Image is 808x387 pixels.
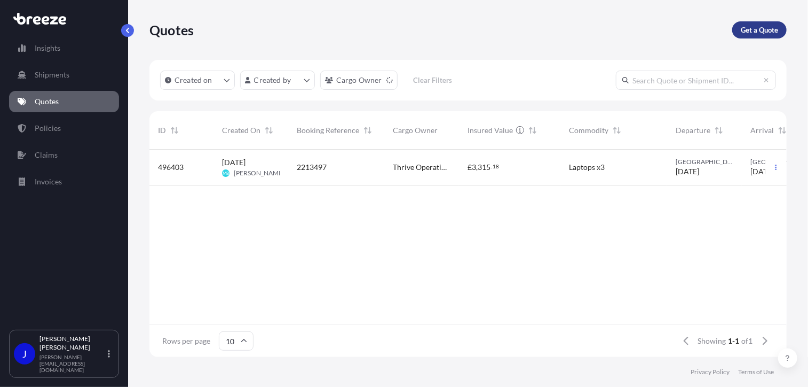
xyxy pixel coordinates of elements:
[168,124,181,137] button: Sort
[234,169,284,177] span: [PERSON_NAME]
[569,125,608,136] span: Commodity
[569,162,605,173] span: Laptops x3
[741,25,778,35] p: Get a Quote
[336,75,382,86] p: Cargo Owner
[413,75,452,86] p: Clear Filters
[35,69,69,80] p: Shipments
[9,118,119,139] a: Policies
[611,124,623,137] button: Sort
[9,91,119,112] a: Quotes
[162,336,210,346] span: Rows per page
[35,123,61,134] p: Policies
[35,176,62,187] p: Invoices
[403,72,463,89] button: Clear Filters
[698,336,726,346] span: Showing
[750,125,774,136] span: Arrival
[750,166,774,177] span: [DATE]
[223,168,229,179] span: MB
[676,158,733,166] span: [GEOGRAPHIC_DATA]
[263,124,275,137] button: Sort
[776,124,789,137] button: Sort
[149,21,194,38] p: Quotes
[254,75,291,86] p: Created by
[320,71,398,90] button: cargoOwner Filter options
[491,165,492,168] span: .
[738,368,774,376] a: Terms of Use
[393,162,450,173] span: Thrive Operations Limited
[175,75,212,86] p: Created on
[493,165,499,168] span: 18
[240,71,315,90] button: createdBy Filter options
[39,354,106,373] p: [PERSON_NAME][EMAIL_ADDRESS][DOMAIN_NAME]
[9,64,119,86] a: Shipments
[468,125,513,136] span: Insured Value
[478,164,490,171] span: 315
[222,157,245,168] span: [DATE]
[297,162,327,173] span: 2213497
[22,349,27,359] span: J
[9,37,119,59] a: Insights
[750,158,797,166] span: [GEOGRAPHIC_DATA]
[9,171,119,192] a: Invoices
[728,336,740,346] span: 1-1
[732,21,787,38] a: Get a Quote
[676,166,699,177] span: [DATE]
[676,125,710,136] span: Departure
[616,71,776,90] input: Search Quote or Shipment ID...
[35,150,58,160] p: Claims
[712,124,725,137] button: Sort
[476,164,478,171] span: ,
[468,164,472,171] span: £
[472,164,476,171] span: 3
[158,125,166,136] span: ID
[222,125,260,136] span: Created On
[297,125,359,136] span: Booking Reference
[526,124,539,137] button: Sort
[39,335,106,352] p: [PERSON_NAME] [PERSON_NAME]
[35,43,60,53] p: Insights
[9,144,119,166] a: Claims
[393,125,438,136] span: Cargo Owner
[361,124,374,137] button: Sort
[691,368,730,376] a: Privacy Policy
[158,162,184,173] span: 496403
[160,71,235,90] button: createdOn Filter options
[742,336,753,346] span: of 1
[35,96,59,107] p: Quotes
